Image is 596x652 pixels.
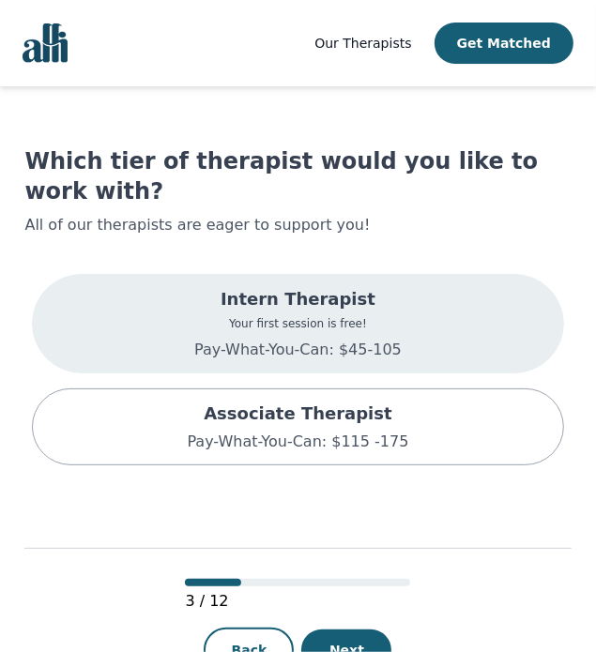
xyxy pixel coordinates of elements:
p: Pay-What-You-Can: $45-105 [194,339,402,361]
p: Intern Therapist [194,286,402,312]
p: 3 / 12 [185,590,410,613]
p: Pay-What-You-Can: $115 -175 [187,431,408,453]
p: Associate Therapist [187,401,408,427]
h1: Which tier of therapist would you like to work with? [24,146,571,206]
p: All of our therapists are eager to support you! [24,214,571,236]
p: Your first session is free! [194,316,402,331]
button: Get Matched [435,23,573,64]
a: Our Therapists [314,32,411,54]
span: Our Therapists [314,36,411,51]
img: alli logo [23,23,68,63]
